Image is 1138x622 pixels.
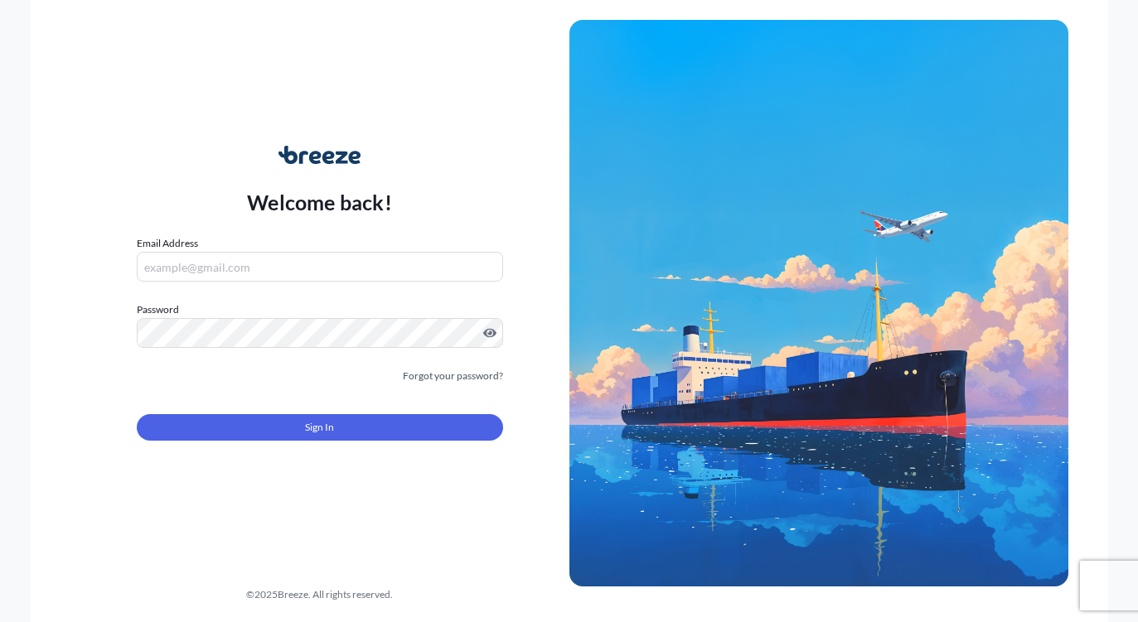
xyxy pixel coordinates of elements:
[247,189,392,215] p: Welcome back!
[137,301,503,318] label: Password
[137,252,503,282] input: example@gmail.com
[137,235,198,252] label: Email Address
[305,419,334,436] span: Sign In
[569,20,1068,586] img: Ship illustration
[70,586,569,603] div: © 2025 Breeze. All rights reserved.
[403,368,503,384] a: Forgot your password?
[137,414,503,441] button: Sign In
[483,326,496,340] button: Show password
